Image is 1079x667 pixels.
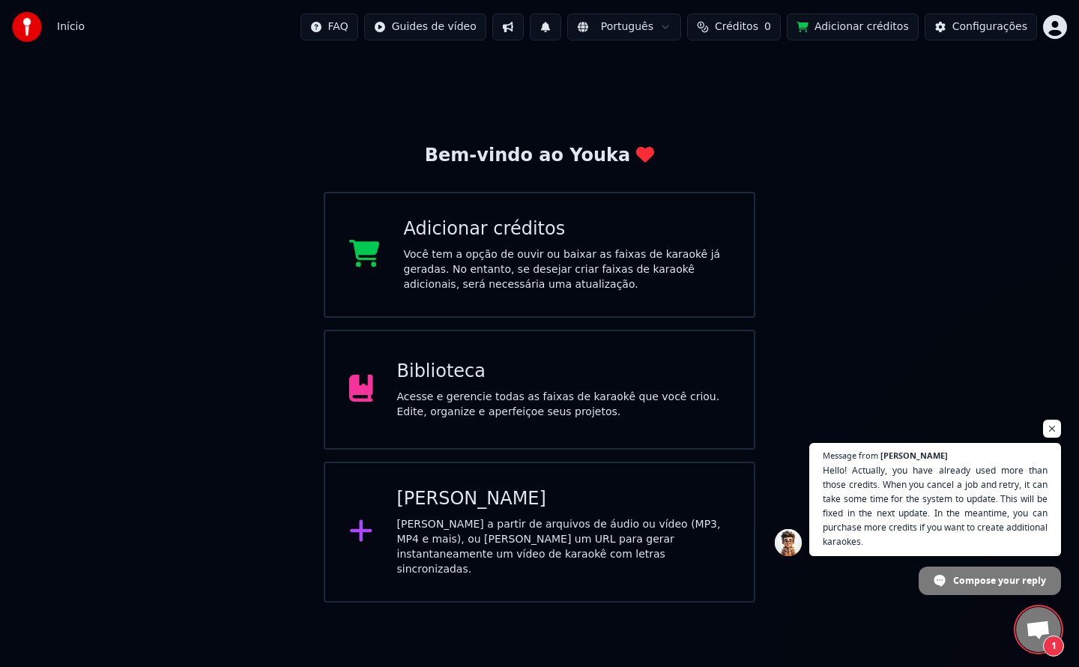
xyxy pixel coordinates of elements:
div: [PERSON_NAME] a partir de arquivos de áudio ou vídeo (MP3, MP4 e mais), ou [PERSON_NAME] um URL p... [397,517,731,577]
span: Hello! Actually, you have already used more than those credits. When you cancel a job and retry, ... [823,463,1048,549]
button: Adicionar créditos [787,13,919,40]
div: [PERSON_NAME] [397,487,731,511]
span: [PERSON_NAME] [880,451,948,459]
nav: breadcrumb [57,19,85,34]
span: Créditos [715,19,758,34]
div: Adicionar créditos [404,217,731,241]
div: Você tem a opção de ouvir ou baixar as faixas de karaokê já geradas. No entanto, se desejar criar... [404,247,731,292]
div: Bem-vindo ao Youka [425,144,654,168]
img: youka [12,12,42,42]
span: 0 [764,19,771,34]
button: Guides de vídeo [364,13,486,40]
div: Configurações [952,19,1027,34]
div: Biblioteca [397,360,731,384]
span: Message from [823,451,878,459]
button: FAQ [300,13,358,40]
div: Acesse e gerencie todas as faixas de karaokê que você criou. Edite, organize e aperfeiçoe seus pr... [397,390,731,420]
a: Open chat [1016,607,1061,652]
span: Compose your reply [953,567,1046,594]
button: Configurações [925,13,1037,40]
button: Créditos0 [687,13,781,40]
span: 1 [1043,636,1064,657]
span: Início [57,19,85,34]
